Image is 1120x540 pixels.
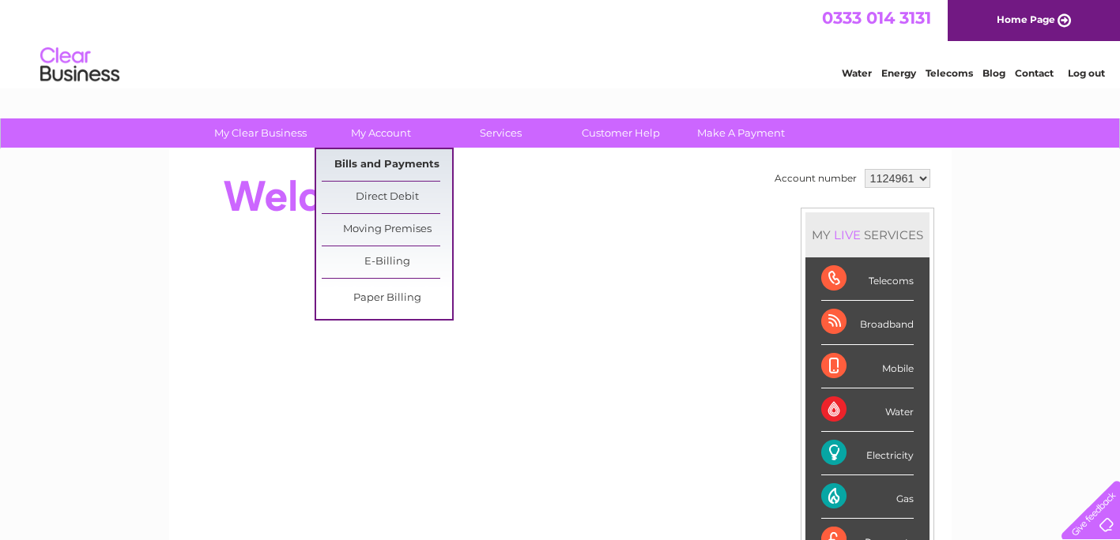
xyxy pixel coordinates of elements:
[40,41,120,89] img: logo.png
[771,165,861,192] td: Account number
[822,8,931,28] a: 0333 014 3131
[831,227,864,242] div: LIVE
[821,432,914,475] div: Electricity
[821,388,914,432] div: Water
[805,212,930,257] div: MY SERVICES
[322,214,452,246] a: Moving Premises
[982,67,1005,79] a: Blog
[842,67,872,79] a: Water
[556,118,686,148] a: Customer Help
[821,301,914,344] div: Broadband
[322,246,452,278] a: E-Billing
[881,67,916,79] a: Energy
[1015,67,1054,79] a: Contact
[187,9,934,77] div: Clear Business is a trading name of Verastar Limited (registered in [GEOGRAPHIC_DATA] No. 3667643...
[821,257,914,301] div: Telecoms
[436,118,566,148] a: Services
[315,118,446,148] a: My Account
[322,182,452,213] a: Direct Debit
[322,283,452,314] a: Paper Billing
[926,67,973,79] a: Telecoms
[195,118,326,148] a: My Clear Business
[821,475,914,519] div: Gas
[1068,67,1105,79] a: Log out
[676,118,806,148] a: Make A Payment
[322,149,452,181] a: Bills and Payments
[821,345,914,388] div: Mobile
